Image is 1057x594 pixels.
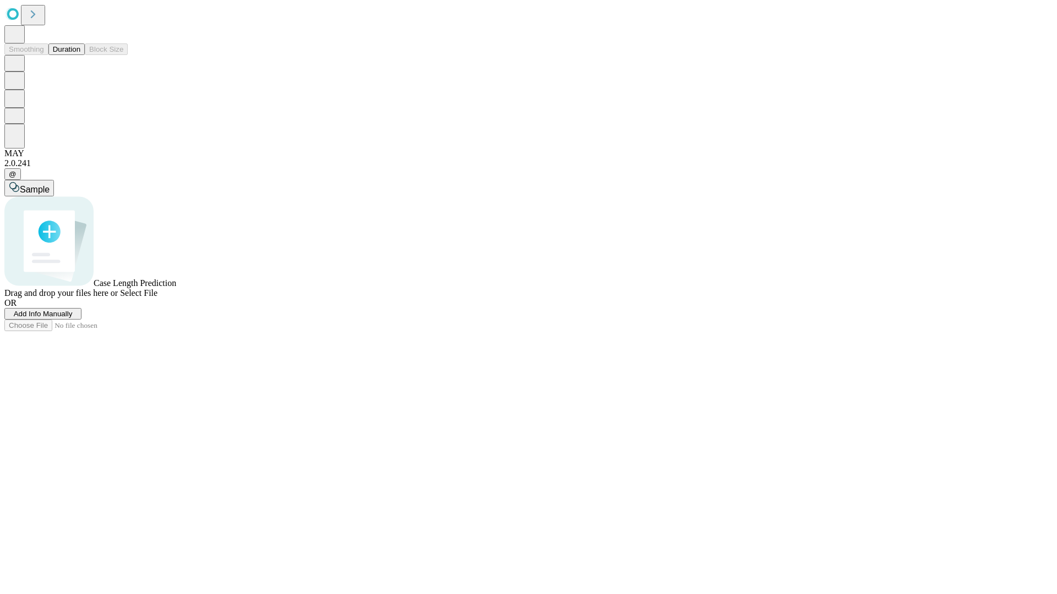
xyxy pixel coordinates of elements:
[14,310,73,318] span: Add Info Manually
[120,288,157,298] span: Select File
[4,148,1053,158] div: MAY
[4,168,21,180] button: @
[85,43,128,55] button: Block Size
[9,170,17,178] span: @
[4,43,48,55] button: Smoothing
[4,288,118,298] span: Drag and drop your files here or
[4,180,54,196] button: Sample
[20,185,50,194] span: Sample
[4,308,81,320] button: Add Info Manually
[4,298,17,307] span: OR
[48,43,85,55] button: Duration
[4,158,1053,168] div: 2.0.241
[94,278,176,288] span: Case Length Prediction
